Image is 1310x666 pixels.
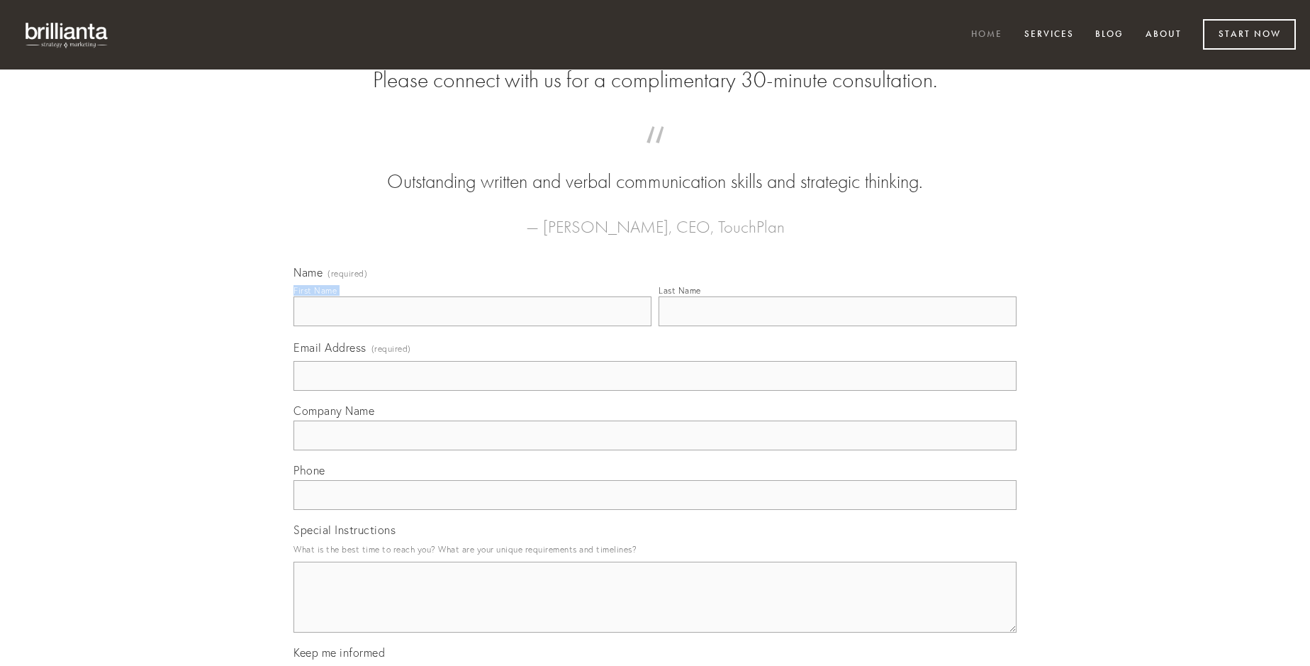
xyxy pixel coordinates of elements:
[659,285,701,296] div: Last Name
[1136,23,1191,47] a: About
[1015,23,1083,47] a: Services
[1203,19,1296,50] a: Start Now
[316,140,994,168] span: “
[293,404,374,418] span: Company Name
[962,23,1012,47] a: Home
[316,140,994,196] blockquote: Outstanding written and verbal communication skills and strategic thinking.
[293,340,366,355] span: Email Address
[1086,23,1133,47] a: Blog
[293,645,385,660] span: Keep me informed
[293,265,323,279] span: Name
[316,196,994,241] figcaption: — [PERSON_NAME], CEO, TouchPlan
[327,270,367,278] span: (required)
[371,339,411,358] span: (required)
[293,523,396,537] span: Special Instructions
[293,463,325,477] span: Phone
[293,540,1017,559] p: What is the best time to reach you? What are your unique requirements and timelines?
[14,14,121,55] img: brillianta - research, strategy, marketing
[293,285,337,296] div: First Name
[293,67,1017,94] h2: Please connect with us for a complimentary 30-minute consultation.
